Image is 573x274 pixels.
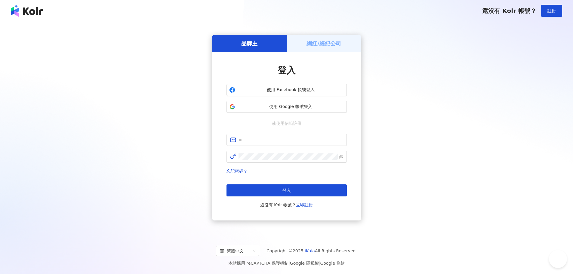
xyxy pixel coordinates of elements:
[278,65,296,75] span: 登入
[541,5,562,17] button: 註冊
[339,155,343,159] span: eye-invisible
[268,120,306,127] span: 或使用信箱註冊
[220,246,250,256] div: 繁體中文
[238,87,344,93] span: 使用 Facebook 帳號登入
[226,169,248,174] a: 忘記密碼？
[241,40,257,47] h5: 品牌主
[307,40,341,47] h5: 網紅/經紀公司
[288,261,290,266] span: |
[319,261,320,266] span: |
[282,188,291,193] span: 登入
[260,201,313,208] span: 還沒有 Kolr 帳號？
[226,101,347,113] button: 使用 Google 帳號登入
[296,202,313,207] a: 立即註冊
[266,247,357,254] span: Copyright © 2025 All Rights Reserved.
[320,261,345,266] a: Google 條款
[226,84,347,96] button: 使用 Facebook 帳號登入
[305,248,315,253] a: iKala
[238,104,344,110] span: 使用 Google 帳號登入
[549,250,567,268] iframe: Help Scout Beacon - Open
[11,5,43,17] img: logo
[226,184,347,196] button: 登入
[228,260,345,267] span: 本站採用 reCAPTCHA 保護機制
[482,7,536,14] span: 還沒有 Kolr 帳號？
[547,8,556,13] span: 註冊
[290,261,319,266] a: Google 隱私權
